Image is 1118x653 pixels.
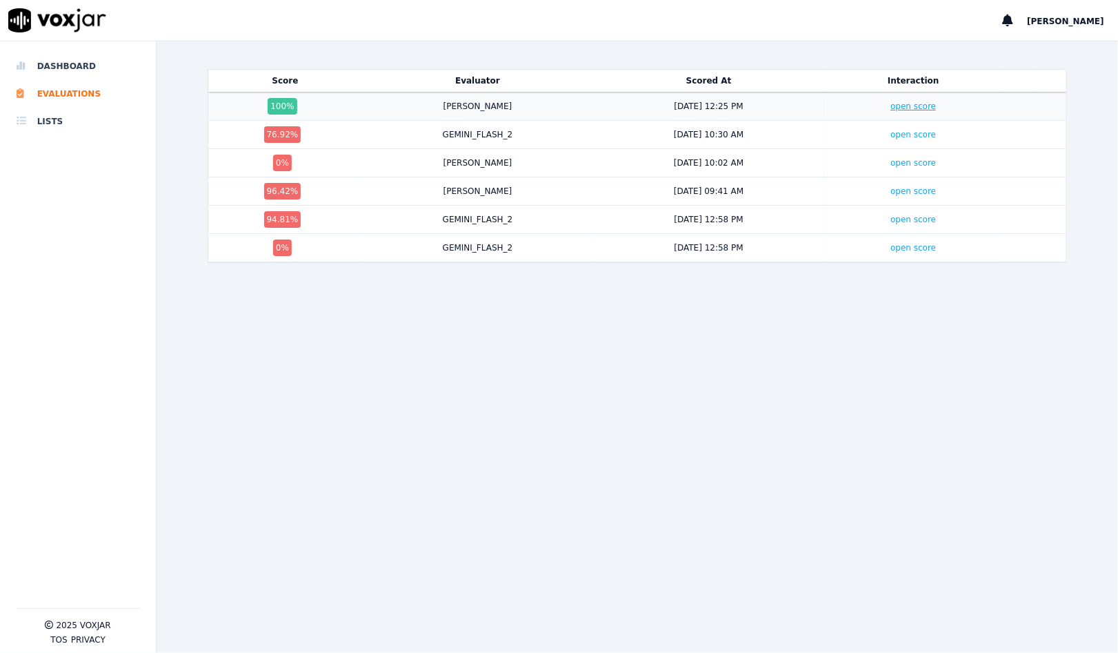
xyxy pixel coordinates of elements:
div: [DATE] 10:30 AM [674,129,743,140]
span: [PERSON_NAME] [1027,17,1104,26]
a: Evaluations [17,80,139,108]
img: voxjar logo [8,8,106,32]
div: 76.92 % [264,126,301,143]
div: [DATE] 12:58 PM [675,214,743,225]
button: Privacy [71,634,106,645]
a: Lists [17,108,139,135]
button: Score [272,75,298,86]
div: [DATE] 10:02 AM [674,157,743,168]
div: GEMINI_FLASH_2 [443,214,513,225]
button: Evaluator [455,75,500,86]
button: TOS [50,634,67,645]
div: 94.81 % [264,211,301,228]
div: [PERSON_NAME] [443,157,512,168]
div: 96.42 % [264,183,301,199]
p: 2025 Voxjar [56,620,110,631]
div: 100 % [268,98,297,115]
a: open score [890,101,936,111]
div: 0 % [273,240,292,256]
a: open score [890,130,936,139]
button: Interaction [888,75,939,86]
a: open score [890,158,936,168]
a: open score [890,186,936,196]
button: Scored At [686,75,732,86]
a: open score [890,243,936,253]
div: [DATE] 12:58 PM [675,242,743,253]
button: [PERSON_NAME] [1027,12,1118,29]
div: [DATE] 09:41 AM [674,186,743,197]
div: [PERSON_NAME] [443,101,512,112]
div: GEMINI_FLASH_2 [443,242,513,253]
a: open score [890,215,936,224]
div: 0 % [273,155,292,171]
div: [PERSON_NAME] [443,186,512,197]
div: GEMINI_FLASH_2 [443,129,513,140]
div: [DATE] 12:25 PM [675,101,743,112]
a: Dashboard [17,52,139,80]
